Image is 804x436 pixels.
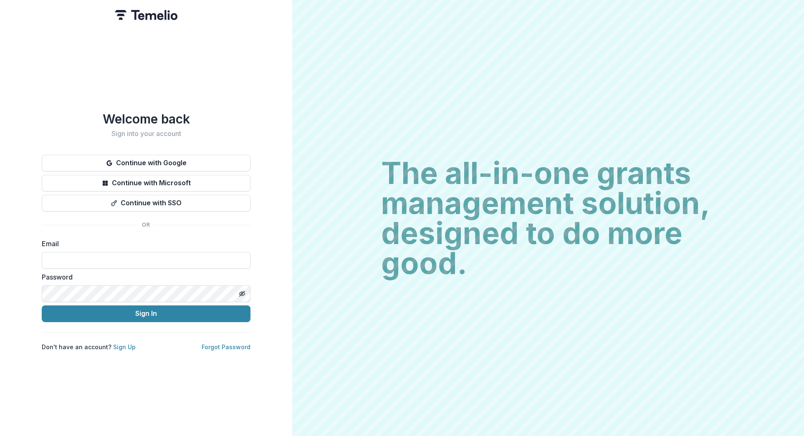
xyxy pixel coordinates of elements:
[42,195,250,212] button: Continue with SSO
[235,287,249,300] button: Toggle password visibility
[42,239,245,249] label: Email
[42,343,136,351] p: Don't have an account?
[42,175,250,192] button: Continue with Microsoft
[42,111,250,126] h1: Welcome back
[42,130,250,138] h2: Sign into your account
[115,10,177,20] img: Temelio
[113,343,136,350] a: Sign Up
[42,305,250,322] button: Sign In
[42,155,250,171] button: Continue with Google
[42,272,245,282] label: Password
[202,343,250,350] a: Forgot Password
